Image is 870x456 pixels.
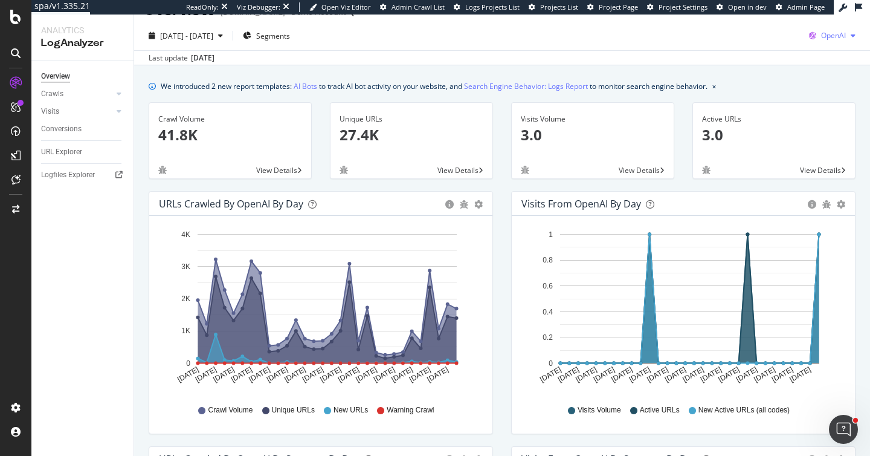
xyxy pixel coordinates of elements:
button: close banner [709,77,719,95]
a: Logs Projects List [454,2,520,12]
p: 3.0 [521,125,665,145]
text: 1 [549,230,553,239]
span: Logs Projects List [465,2,520,11]
text: [DATE] [194,365,218,384]
div: bug [460,200,468,209]
text: 0.4 [543,308,553,316]
div: info banner [149,80,855,93]
span: New URLs [333,405,368,415]
div: Active URLs [702,114,846,125]
a: Search Engine Behavior: Logs Report [464,80,588,93]
p: 41.8K [158,125,302,145]
span: Admin Page [787,2,825,11]
text: [DATE] [408,365,432,384]
span: View Details [619,165,660,175]
text: [DATE] [211,365,236,384]
button: OpenAI [804,26,860,45]
span: Project Settings [659,2,707,11]
span: View Details [800,165,841,175]
a: Conversions [41,123,125,135]
div: URL Explorer [41,146,82,158]
span: View Details [256,165,297,175]
span: Active URLs [640,405,680,415]
a: Overview [41,70,125,83]
text: [DATE] [372,365,396,384]
text: 1K [181,327,190,336]
a: Logfiles Explorer [41,169,125,181]
text: [DATE] [592,365,616,384]
svg: A chart. [159,226,483,394]
div: Logfiles Explorer [41,169,95,181]
text: [DATE] [538,365,562,384]
text: [DATE] [574,365,598,384]
text: 0.2 [543,333,553,342]
text: [DATE] [699,365,723,384]
a: Visits [41,105,113,118]
span: OpenAI [821,30,846,41]
text: 0 [549,359,553,368]
text: [DATE] [610,365,634,384]
text: 3K [181,262,190,271]
p: 3.0 [702,125,846,145]
span: Project Page [599,2,638,11]
span: Segments [256,31,290,41]
div: Visits from OpenAI by day [521,198,641,210]
a: Open Viz Editor [309,2,371,12]
text: [DATE] [283,365,307,384]
div: URLs Crawled by OpenAI by day [159,198,303,210]
text: [DATE] [717,365,741,384]
p: 27.4K [340,125,483,145]
a: Open in dev [717,2,767,12]
text: [DATE] [753,365,777,384]
text: 4K [181,230,190,239]
text: [DATE] [770,365,794,384]
text: [DATE] [788,365,813,384]
text: 0 [186,359,190,368]
div: gear [474,200,483,209]
text: [DATE] [337,365,361,384]
text: [DATE] [301,365,325,384]
span: Open Viz Editor [321,2,371,11]
text: 0.8 [543,256,553,265]
span: Open in dev [728,2,767,11]
text: [DATE] [390,365,414,384]
a: Projects List [529,2,578,12]
div: bug [822,200,831,209]
div: Conversions [41,123,82,135]
text: [DATE] [663,365,688,384]
iframe: Intercom live chat [829,415,858,444]
div: ReadOnly: [186,2,219,12]
text: [DATE] [230,365,254,384]
div: bug [521,166,529,174]
a: URL Explorer [41,146,125,158]
text: 2K [181,295,190,303]
text: [DATE] [556,365,581,384]
div: [DATE] [191,53,214,64]
div: Crawl Volume [158,114,302,125]
text: [DATE] [681,365,706,384]
div: gear [837,200,845,209]
button: [DATE] - [DATE] [144,26,228,45]
text: [DATE] [247,365,271,384]
button: Segments [238,26,295,45]
text: [DATE] [176,365,200,384]
div: bug [702,166,710,174]
span: [DATE] - [DATE] [160,31,213,41]
div: Unique URLs [340,114,483,125]
div: Visits Volume [521,114,665,125]
text: [DATE] [735,365,759,384]
div: Crawls [41,88,63,100]
div: bug [158,166,167,174]
svg: A chart. [521,226,845,394]
a: Crawls [41,88,113,100]
div: Overview [41,70,70,83]
div: bug [340,166,348,174]
text: 0.6 [543,282,553,290]
a: AI Bots [294,80,317,93]
div: Viz Debugger: [237,2,280,12]
text: [DATE] [628,365,652,384]
span: Visits Volume [578,405,621,415]
a: Admin Page [776,2,825,12]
